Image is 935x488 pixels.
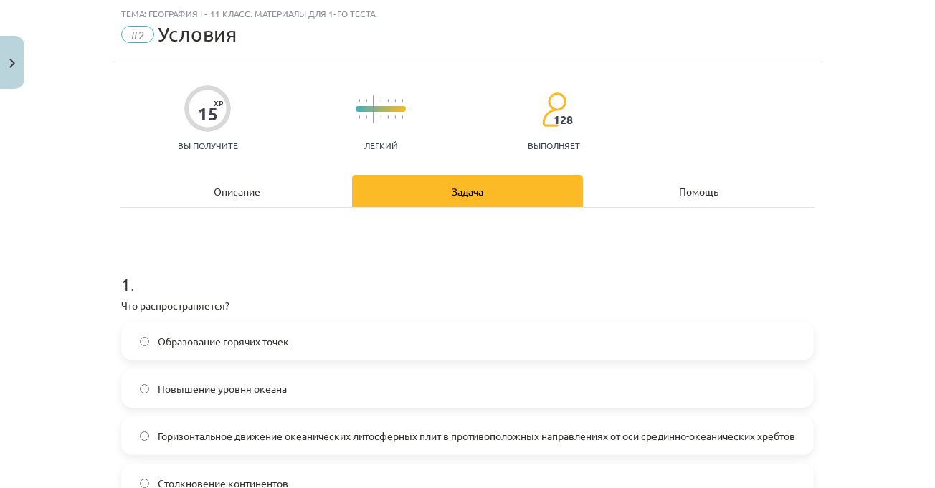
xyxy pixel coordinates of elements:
[394,115,396,119] img: icon-short-line-57e1e144782c952c97e751825c79c345078a6d821885a25fce030b3d8c18986b.svg
[158,335,289,348] font: Образование горячих точек
[402,115,403,119] img: icon-short-line-57e1e144782c952c97e751825c79c345078a6d821885a25fce030b3d8c18986b.svg
[158,382,287,395] font: Повышение уровня океана
[679,185,718,198] font: Помощь
[452,185,483,198] font: Задача
[214,97,223,108] font: XP
[140,431,149,441] input: Горизонтальное движение океанических литосферных плит в противоположных направлениях от оси среди...
[528,140,580,151] font: выполняет
[140,384,149,393] input: Повышение уровня океана
[158,429,795,442] font: Горизонтальное движение океанических литосферных плит в противоположных направлениях от оси среди...
[359,99,360,102] img: icon-short-line-57e1e144782c952c97e751825c79c345078a6d821885a25fce030b3d8c18986b.svg
[387,115,389,119] img: icon-short-line-57e1e144782c952c97e751825c79c345078a6d821885a25fce030b3d8c18986b.svg
[387,99,389,102] img: icon-short-line-57e1e144782c952c97e751825c79c345078a6d821885a25fce030b3d8c18986b.svg
[130,274,135,295] font: .
[366,99,367,102] img: icon-short-line-57e1e144782c952c97e751825c79c345078a6d821885a25fce030b3d8c18986b.svg
[380,99,381,102] img: icon-short-line-57e1e144782c952c97e751825c79c345078a6d821885a25fce030b3d8c18986b.svg
[140,337,149,346] input: Образование горячих точек
[359,115,360,119] img: icon-short-line-57e1e144782c952c97e751825c79c345078a6d821885a25fce030b3d8c18986b.svg
[178,140,238,151] font: Вы получите
[366,115,367,119] img: icon-short-line-57e1e144782c952c97e751825c79c345078a6d821885a25fce030b3d8c18986b.svg
[140,479,149,488] input: Столкновение континентов
[9,59,15,68] img: icon-close-lesson-0947bae3869378f0d4975bcd49f059093ad1ed9edebbc8119c70593378902aed.svg
[380,115,381,119] img: icon-short-line-57e1e144782c952c97e751825c79c345078a6d821885a25fce030b3d8c18986b.svg
[402,99,403,102] img: icon-short-line-57e1e144782c952c97e751825c79c345078a6d821885a25fce030b3d8c18986b.svg
[541,92,566,128] img: students-c634bb4e5e11cddfef0936a35e636f08e4e9abd3cc4e673bd6f9a4125e45ecb1.svg
[158,22,237,46] font: Условия
[198,102,218,125] font: 15
[130,27,145,42] font: #2
[373,95,374,123] img: icon-long-line-d9ea69661e0d244f92f715978eff75569469978d946b2353a9bb055b3ed8787d.svg
[394,99,396,102] img: icon-short-line-57e1e144782c952c97e751825c79c345078a6d821885a25fce030b3d8c18986b.svg
[364,140,398,151] font: Легкий
[121,8,377,19] font: Тема: География I - 11 класс. Материалы для 1-го теста.
[214,185,260,198] font: Описание
[554,112,573,127] font: 128
[121,299,229,312] font: Что распространяется?
[121,274,130,295] font: 1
